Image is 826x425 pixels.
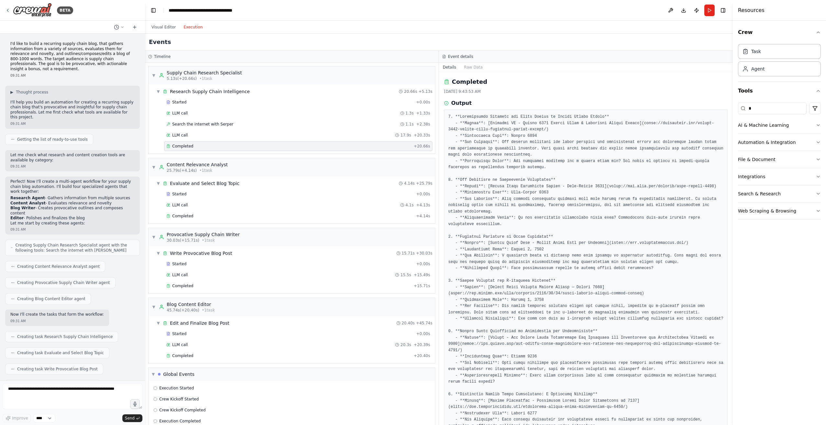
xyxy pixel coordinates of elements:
span: LLM call [172,111,188,116]
span: + 15.71s [414,283,430,289]
span: Execution Started [159,386,194,391]
button: Execution [180,23,206,31]
div: Global Events [163,371,195,377]
span: LLM call [172,202,188,208]
div: 09:31 AM [10,319,104,323]
span: 5.13s (+20.66s) [167,76,197,81]
span: Completed [172,144,193,149]
span: + 2.38s [416,122,430,127]
span: ▼ [156,321,160,326]
span: + 1.33s [416,111,430,116]
div: 09:31 AM [10,121,135,126]
p: Now I'll create the tasks that form the workflow: [10,312,104,317]
span: Creating task Write Provocative Blog Post [17,366,98,372]
button: Visual Editor [148,23,180,31]
span: + 0.00s [416,191,430,197]
button: Hide left sidebar [149,6,158,15]
span: 25.79s (+4.14s) [167,168,197,173]
span: + 0.00s [416,331,430,336]
span: • 1 task [199,168,212,173]
h2: Events [149,38,171,47]
span: + 20.40s [414,353,430,358]
span: 30.03s (+15.71s) [167,238,199,243]
button: Integrations [738,168,821,185]
p: Let me start by creating these agents: [10,221,135,226]
span: 17.9s [400,133,411,138]
span: 4.14s [404,181,415,186]
span: + 25.79s [416,181,432,186]
strong: Content Analyst [10,201,46,205]
span: Crew Kickoff Completed [159,408,206,413]
button: Crew [738,23,821,41]
span: Started [172,261,186,267]
h3: Output [451,99,472,107]
div: Content Relevance Analyst [167,161,228,168]
button: Search & Research [738,185,821,202]
span: Completed [172,283,193,289]
span: ▶ [10,90,13,95]
span: + 20.39s [414,342,430,347]
p: I'll help you build an automation for creating a recurring supply chain blog that's provocative a... [10,100,135,120]
span: 15.71s [402,251,415,256]
span: + 20.66s [414,144,430,149]
div: Supply Chain Research Specialist [167,70,242,76]
span: LLM call [172,272,188,278]
button: Start a new chat [129,23,140,31]
div: [DATE] 9:43:53 AM [444,89,728,94]
button: Raw Data [460,63,487,72]
span: + 5.13s [419,89,432,94]
span: Creating Supply Chain Research Specialist agent with the following tools: Search the internet wit... [15,243,134,253]
span: + 0.00s [416,100,430,105]
span: LLM call [172,133,188,138]
span: Improve [12,416,28,421]
span: Getting the list of ready-to-use tools [17,137,88,142]
button: Click to speak your automation idea [130,399,140,409]
div: Evaluate and Select Blog Topic [170,180,240,187]
span: 20.3s [400,342,411,347]
button: Hide right sidebar [719,6,728,15]
span: Creating Blog Content Editor agent [17,296,85,301]
span: 1.1s [406,122,414,127]
span: Creating task Research Supply Chain Intelligence [17,334,113,339]
div: Crew [738,41,821,82]
span: + 20.33s [414,133,430,138]
img: Logo [13,3,52,17]
div: Research Supply Chain Intelligence [170,88,250,95]
span: + 15.49s [414,272,430,278]
span: Completed [172,353,193,358]
div: 09:31 AM [10,73,135,78]
span: 1.3s [406,111,414,116]
span: Send [125,416,135,421]
span: 15.5s [400,272,411,278]
div: Agent [751,66,765,72]
span: 45.74s (+20.40s) [167,308,199,313]
span: Crew Kickoff Started [159,397,199,402]
button: Automation & Integration [738,134,821,151]
span: 20.40s [402,321,415,326]
span: + 4.14s [416,213,430,219]
li: - Evaluates relevance and novelty [10,201,135,206]
span: ▼ [156,251,160,256]
span: 4.1s [406,202,414,208]
button: Details [439,63,460,72]
div: Tools [738,100,821,225]
h3: Event details [448,54,473,59]
h3: Timeline [154,54,171,59]
li: - Polishes and finalizes the blog [10,216,135,221]
button: Send [122,414,142,422]
span: ▼ [152,304,156,310]
button: Improve [3,414,31,422]
span: Started [172,100,186,105]
p: I'd like to build a recurring supply chain blog, that gathers information from a variety of sourc... [10,41,135,72]
li: - Creates provocative outlines and composes content [10,206,135,216]
span: Search the internet with Serper [172,122,233,127]
p: Let me check what research and content creation tools are available by category: [10,153,135,163]
div: Provocative Supply Chain Writer [167,231,240,238]
button: ▶Thought process [10,90,48,95]
span: + 45.74s [416,321,432,326]
div: Task [751,48,761,55]
strong: Research Agent [10,196,45,200]
span: • 1 task [202,308,215,313]
span: • 1 task [202,238,215,243]
span: LLM call [172,342,188,347]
